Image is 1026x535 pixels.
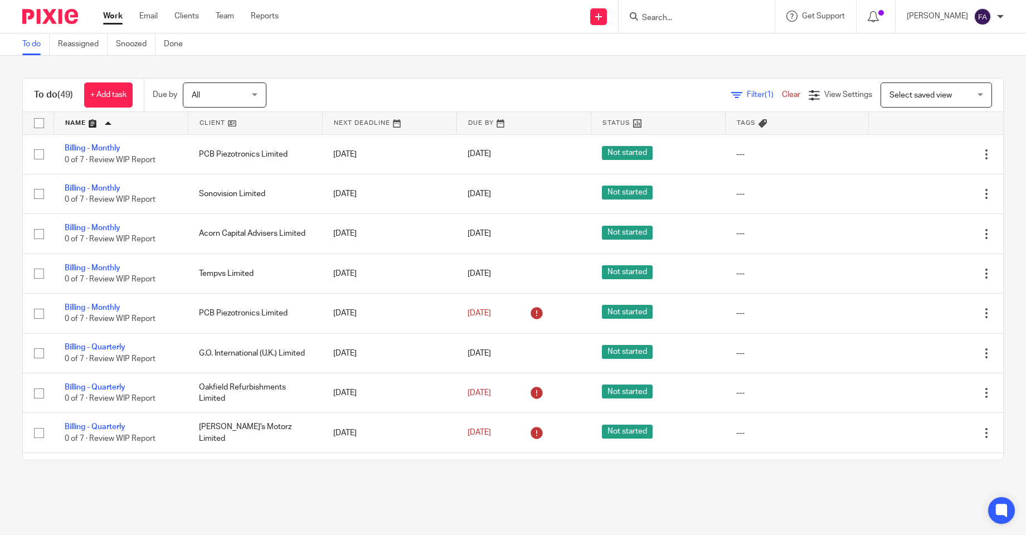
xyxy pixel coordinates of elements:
a: Email [139,11,158,22]
a: Snoozed [116,33,155,55]
a: Work [103,11,123,22]
span: Not started [602,305,653,319]
td: [DATE] [322,174,456,213]
span: Select saved view [889,91,952,99]
span: [DATE] [468,150,491,158]
td: [DATE] [322,134,456,174]
span: View Settings [824,91,872,99]
span: 0 of 7 · Review WIP Report [65,275,155,283]
input: Search [641,13,741,23]
span: Not started [602,385,653,398]
a: Billing - Quarterly [65,343,125,351]
div: --- [736,387,858,398]
a: Billing - Monthly [65,224,120,232]
td: Sonovision Limited [188,174,322,213]
p: [PERSON_NAME] [907,11,968,22]
a: Billing - Monthly [65,304,120,312]
td: [DATE] [322,453,456,492]
td: Oakfield Refurbishments Limited [188,373,322,413]
h1: To do [34,89,73,101]
td: PCB Piezotronics Limited [188,134,322,174]
a: Done [164,33,191,55]
span: Get Support [802,12,845,20]
span: [DATE] [468,349,491,357]
span: Tags [737,120,756,126]
span: Filter [747,91,782,99]
a: Billing - Monthly [65,144,120,152]
img: Pixie [22,9,78,24]
div: --- [736,348,858,359]
span: 0 of 7 · Review WIP Report [65,395,155,402]
span: 0 of 7 · Review WIP Report [65,355,155,363]
span: [DATE] [468,270,491,278]
span: 0 of 7 · Review WIP Report [65,236,155,244]
td: PCB Piezotronics Limited [188,294,322,333]
td: G.O. International (U.K.) Limited [188,333,322,373]
span: 0 of 7 · Review WIP Report [65,196,155,203]
img: svg%3E [974,8,991,26]
a: Clear [782,91,800,99]
td: [DATE] [322,373,456,413]
div: --- [736,427,858,439]
a: Team [216,11,234,22]
td: [DATE] [322,294,456,333]
td: Acorn Capital Advisers Limited [188,214,322,254]
p: Due by [153,89,177,100]
td: [DATE] [322,214,456,254]
span: [DATE] [468,309,491,317]
a: Billing - Monthly [65,184,120,192]
span: [DATE] [468,190,491,198]
span: Not started [602,226,653,240]
td: [PERSON_NAME] (Stevenage) Limited [188,453,322,492]
td: [DATE] [322,333,456,373]
span: [DATE] [468,389,491,397]
a: Billing - Monthly [65,264,120,272]
span: Not started [602,146,653,160]
span: [DATE] [468,230,491,237]
td: [PERSON_NAME]'s Motorz Limited [188,413,322,453]
div: --- [736,308,858,319]
span: (1) [765,91,774,99]
div: --- [736,149,858,160]
span: Not started [602,425,653,439]
div: --- [736,268,858,279]
td: [DATE] [322,254,456,293]
a: Billing - Quarterly [65,423,125,431]
span: [DATE] [468,429,491,436]
a: Billing - Quarterly [65,383,125,391]
div: --- [736,188,858,200]
a: Clients [174,11,199,22]
span: 0 of 7 · Review WIP Report [65,315,155,323]
a: Reports [251,11,279,22]
span: (49) [57,90,73,99]
a: Reassigned [58,33,108,55]
td: Tempvs Limited [188,254,322,293]
span: 0 of 7 · Review WIP Report [65,435,155,442]
span: Not started [602,345,653,359]
span: All [192,91,200,99]
a: + Add task [84,82,133,108]
span: 0 of 7 · Review WIP Report [65,156,155,164]
span: Not started [602,186,653,200]
td: [DATE] [322,413,456,453]
a: To do [22,33,50,55]
div: --- [736,228,858,239]
span: Not started [602,265,653,279]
